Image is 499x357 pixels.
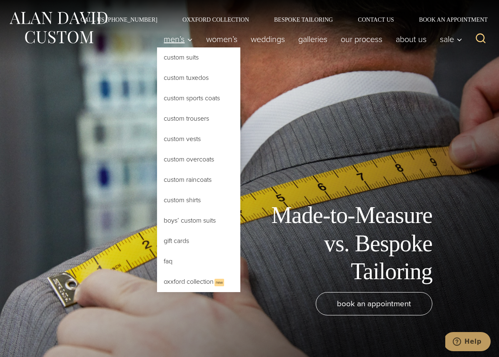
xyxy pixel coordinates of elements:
[157,149,240,169] a: Custom Overcoats
[337,297,411,310] span: book an appointment
[157,88,240,108] a: Custom Sports Coats
[68,17,170,22] a: Call Us [PHONE_NUMBER]
[157,31,200,47] button: Men’s sub menu toggle
[157,129,240,149] a: Custom Vests
[471,29,491,49] button: View Search Form
[345,17,407,22] a: Contact Us
[215,279,224,286] span: New
[157,68,240,88] a: Custom Tuxedos
[262,17,345,22] a: Bespoke Tailoring
[389,31,433,47] a: About Us
[8,9,108,46] img: Alan David Custom
[245,201,432,285] h1: Made-to-Measure vs. Bespoke Tailoring
[157,211,240,231] a: Boys’ Custom Suits
[157,251,240,271] a: FAQ
[157,170,240,190] a: Custom Raincoats
[334,31,389,47] a: Our Process
[433,31,467,47] button: Sale sub menu toggle
[445,332,491,353] iframe: Opens a widget where you can chat to one of our agents
[244,31,292,47] a: weddings
[157,231,240,251] a: Gift Cards
[157,190,240,210] a: Custom Shirts
[68,17,491,22] nav: Secondary Navigation
[200,31,244,47] a: Women’s
[292,31,334,47] a: Galleries
[157,31,467,47] nav: Primary Navigation
[157,109,240,129] a: Custom Trousers
[157,47,240,67] a: Custom Suits
[316,292,432,315] a: book an appointment
[170,17,262,22] a: Oxxford Collection
[157,272,240,292] a: Oxxford CollectionNew
[407,17,491,22] a: Book an Appointment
